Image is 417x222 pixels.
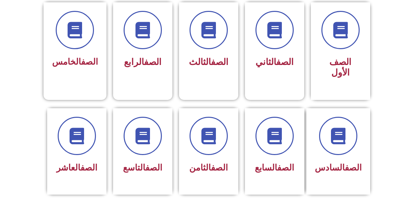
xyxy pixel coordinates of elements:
a: الصف [277,163,294,173]
a: الصف [345,163,362,173]
a: الصف [211,163,228,173]
span: العاشر [56,163,97,173]
span: الثالث [189,57,228,67]
span: التاسع [123,163,162,173]
a: الصف [80,163,97,173]
span: الثاني [255,57,294,67]
span: السادس [315,163,362,173]
span: الصف الأول [329,57,351,78]
a: الصف [81,57,98,67]
a: الصف [276,57,294,67]
span: الخامس [52,57,98,67]
a: الصف [145,163,162,173]
span: الثامن [189,163,228,173]
span: السابع [255,163,294,173]
a: الصف [144,57,162,67]
span: الرابع [124,57,162,67]
a: الصف [211,57,228,67]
